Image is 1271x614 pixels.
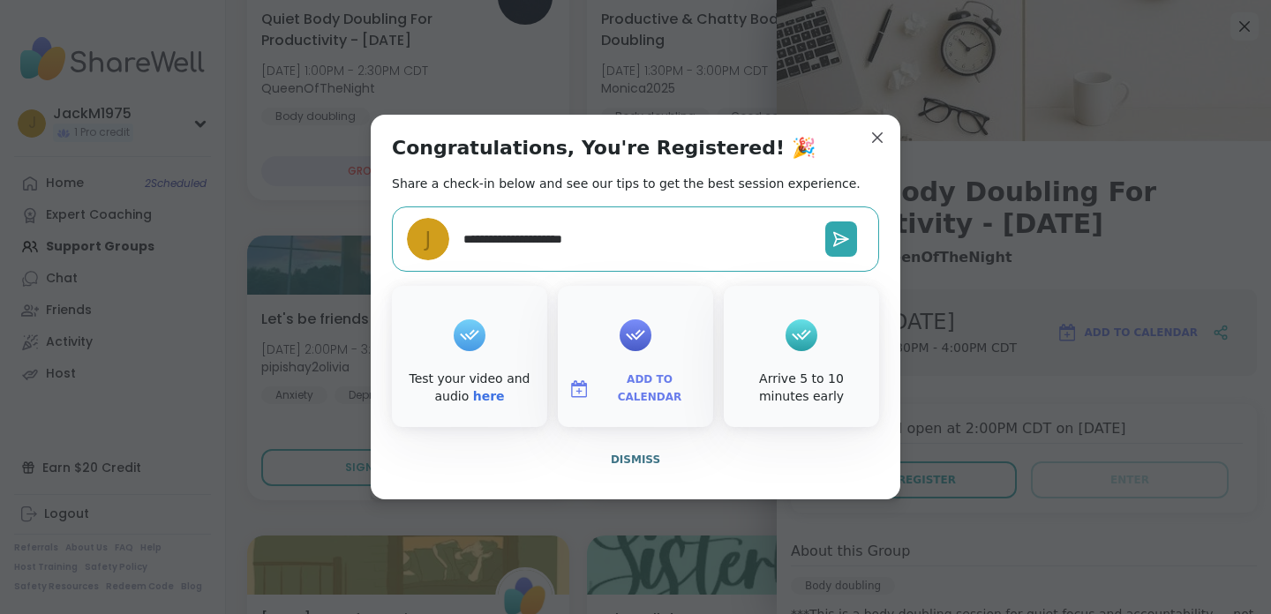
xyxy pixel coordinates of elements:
span: Dismiss [611,453,660,466]
div: Test your video and audio [395,371,544,405]
button: Dismiss [392,441,879,478]
h1: Congratulations, You're Registered! 🎉 [392,136,816,161]
button: Add to Calendar [561,371,710,408]
img: ShareWell Logomark [568,378,590,400]
span: Add to Calendar [597,371,703,406]
a: here [473,389,505,403]
h2: Share a check-in below and see our tips to get the best session experience. [392,175,861,192]
div: Arrive 5 to 10 minutes early [727,371,876,405]
span: J [425,224,432,255]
